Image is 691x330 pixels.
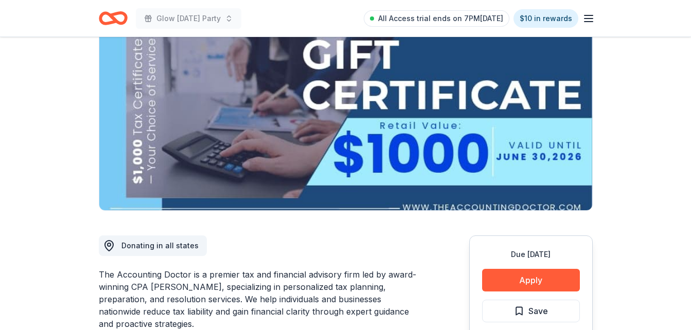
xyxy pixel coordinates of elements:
a: All Access trial ends on 7PM[DATE] [364,10,509,27]
a: Home [99,6,128,30]
span: Glow [DATE] Party [156,12,221,25]
div: The Accounting Doctor is a premier tax and financial advisory firm led by award-winning CPA [PERS... [99,268,420,330]
span: Save [528,304,548,318]
button: Glow [DATE] Party [136,8,241,29]
span: All Access trial ends on 7PM[DATE] [378,12,503,25]
a: $10 in rewards [513,9,578,28]
button: Apply [482,269,580,291]
button: Save [482,300,580,322]
span: Donating in all states [121,241,199,250]
img: Image for The Accounting Doctor [99,14,592,210]
div: Due [DATE] [482,248,580,261]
